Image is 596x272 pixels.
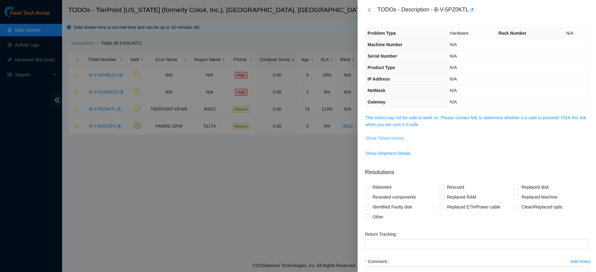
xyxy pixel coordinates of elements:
span: Replaced ETH/Power cable [445,202,503,212]
p: Resolutions [365,163,589,177]
span: Identified Faulty disk [370,202,415,212]
span: N/A [450,77,457,81]
span: N/A [450,42,457,47]
label: Comment [365,257,391,266]
span: N/A [450,65,457,70]
input: Return Tracking [365,239,589,249]
span: Show Shipment Details [366,150,411,157]
span: Replaced RAM [445,192,479,202]
label: Return Tracking [365,229,400,239]
span: Hardware [450,31,469,36]
button: Show Shipment Details [365,148,411,158]
span: N/A [450,88,457,93]
div: Add Notes [571,259,591,264]
span: Replaced Machine [519,192,560,202]
span: Other [370,212,386,222]
span: Show Ticket History [366,135,404,142]
button: Close [365,7,374,13]
button: Add Notes [570,257,591,266]
span: Clean/Replaced optic [519,202,565,212]
span: Rebooted [370,182,394,192]
span: N/A [566,31,573,36]
a: This ticket may not be safe to work on. Please contact NIE to determine whether it is safe to pro... [365,115,586,127]
div: TODOs - Description - B-V-5PZ0KTL [377,5,589,15]
span: Problem Type [368,31,396,36]
span: Replaced disk [519,182,551,192]
span: Reseated components [370,192,418,202]
span: Rack Number [499,31,526,36]
span: Gateway [368,99,386,104]
span: close [367,7,372,12]
span: Product Type [368,65,395,70]
span: Serial Number [368,54,397,59]
span: N/A [450,54,457,59]
span: NetMask [368,88,386,93]
span: Machine Number [368,42,403,47]
span: Rescued [445,182,467,192]
button: Show Ticket History [365,133,404,143]
span: IP Address [368,77,390,81]
span: N/A [450,99,457,104]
